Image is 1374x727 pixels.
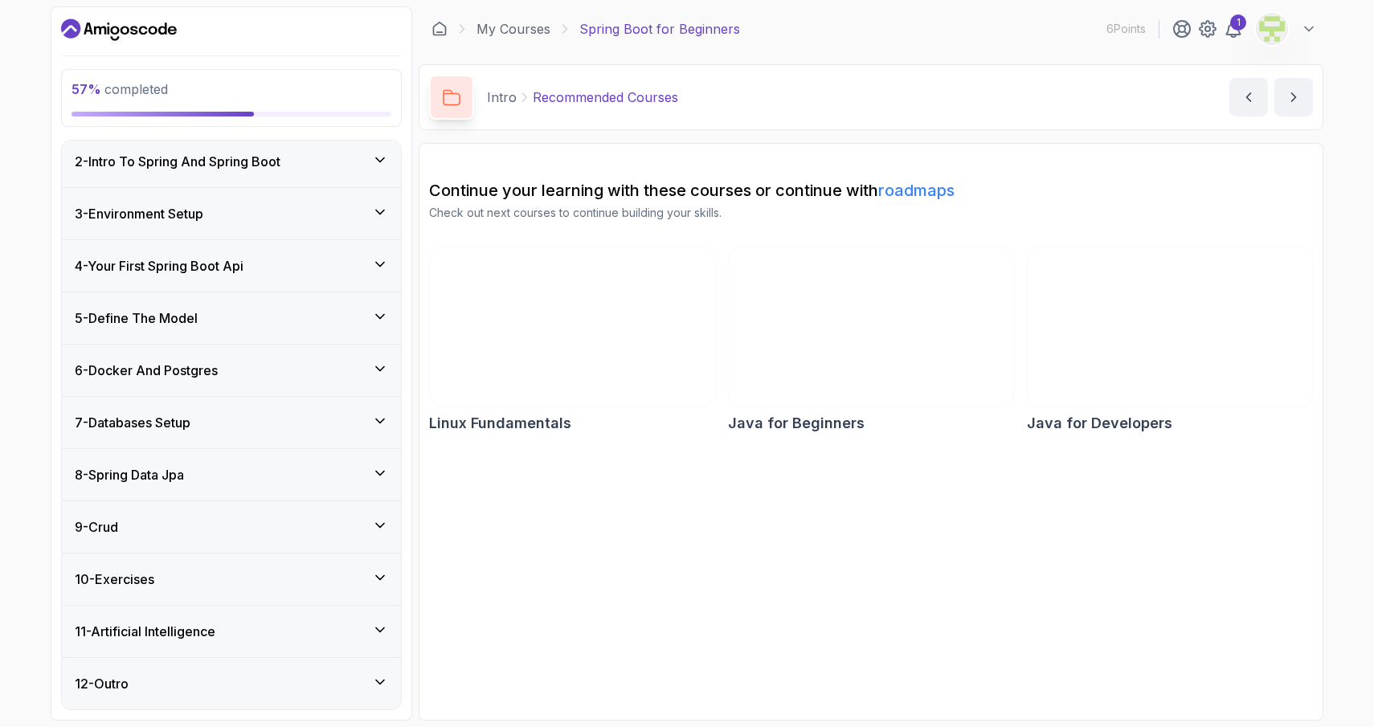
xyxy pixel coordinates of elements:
[430,247,714,406] img: Linux Fundamentals card
[62,188,401,239] button: 3-Environment Setup
[62,292,401,344] button: 5-Define The Model
[1106,21,1146,37] p: 6 Points
[62,501,401,553] button: 9-Crud
[75,152,280,171] h3: 2 - Intro To Spring And Spring Boot
[75,622,215,641] h3: 11 - Artificial Intelligence
[1027,412,1172,435] h2: Java for Developers
[728,412,865,435] h2: Java for Beginners
[1028,247,1312,406] img: Java for Developers card
[75,204,203,223] h3: 3 - Environment Setup
[75,465,184,484] h3: 8 - Spring Data Jpa
[1230,14,1246,31] div: 1
[431,21,448,37] a: Dashboard
[72,81,168,97] span: completed
[533,88,678,107] p: Recommended Courses
[487,88,517,107] p: Intro
[1257,14,1287,44] img: user profile image
[429,205,1313,221] p: Check out next courses to continue building your skills.
[729,247,1013,406] img: Java for Beginners card
[75,674,129,693] h3: 12 - Outro
[62,658,401,709] button: 12-Outro
[75,256,243,276] h3: 4 - Your First Spring Boot Api
[728,247,1014,435] a: Java for Beginners cardJava for Beginners
[62,240,401,292] button: 4-Your First Spring Boot Api
[878,181,955,200] a: roadmaps
[61,17,177,43] a: Dashboard
[1229,78,1268,116] button: previous content
[579,19,740,39] p: Spring Boot for Beginners
[1274,78,1313,116] button: next content
[75,308,198,328] h3: 5 - Define The Model
[429,247,715,435] a: Linux Fundamentals cardLinux Fundamentals
[62,397,401,448] button: 7-Databases Setup
[75,517,118,537] h3: 9 - Crud
[62,345,401,396] button: 6-Docker And Postgres
[72,81,101,97] span: 57 %
[75,413,190,432] h3: 7 - Databases Setup
[62,606,401,657] button: 11-Artificial Intelligence
[75,361,218,380] h3: 6 - Docker And Postgres
[62,553,401,605] button: 10-Exercises
[62,136,401,187] button: 2-Intro To Spring And Spring Boot
[1256,13,1317,45] button: user profile image
[1027,247,1313,435] a: Java for Developers cardJava for Developers
[75,570,154,589] h3: 10 - Exercises
[62,449,401,500] button: 8-Spring Data Jpa
[429,412,571,435] h2: Linux Fundamentals
[476,19,550,39] a: My Courses
[1224,19,1243,39] a: 1
[429,179,1313,202] h2: Continue your learning with these courses or continue with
